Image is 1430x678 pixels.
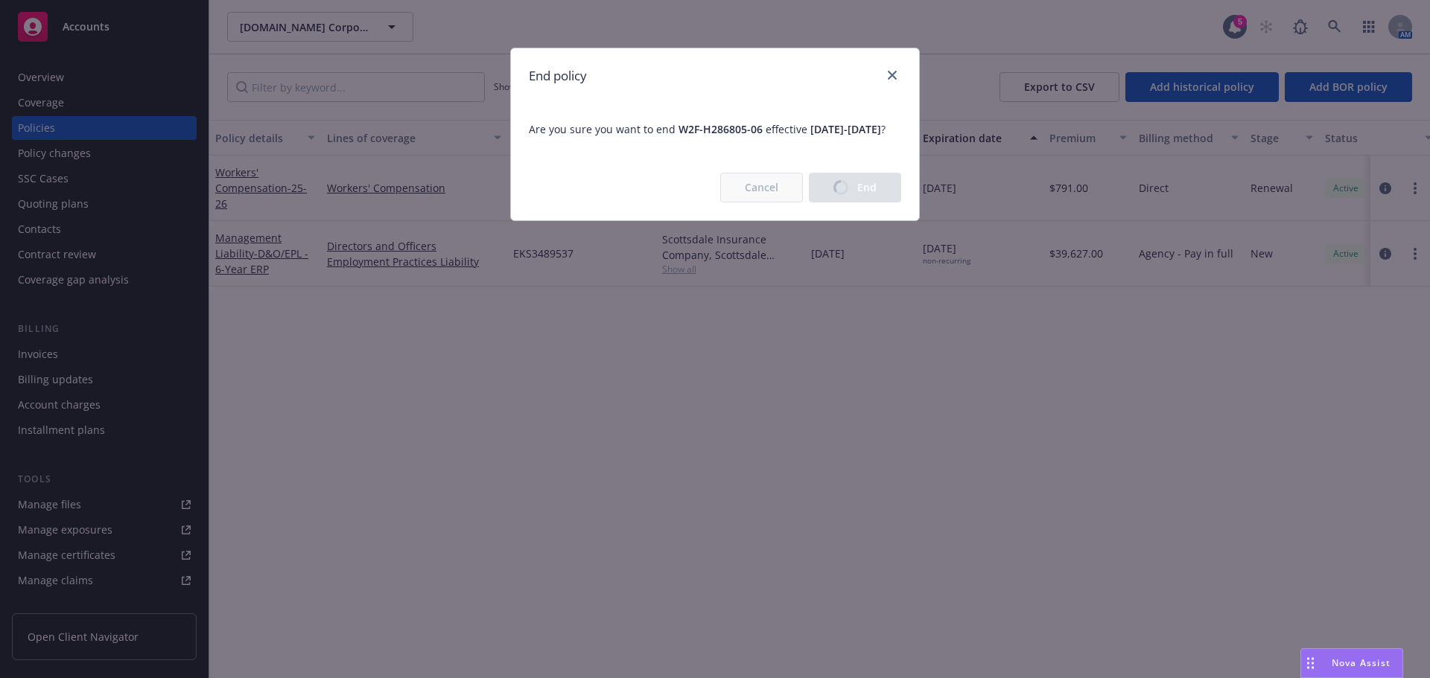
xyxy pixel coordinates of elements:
a: close [883,66,901,84]
h1: End policy [529,66,587,86]
span: Are you sure you want to end effective ? [511,103,919,155]
span: [DATE] - [DATE] [810,122,881,136]
span: Nova Assist [1332,656,1391,669]
button: Nova Assist [1300,648,1403,678]
span: W2F-H286805-06 [679,122,763,136]
div: Drag to move [1301,649,1320,677]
